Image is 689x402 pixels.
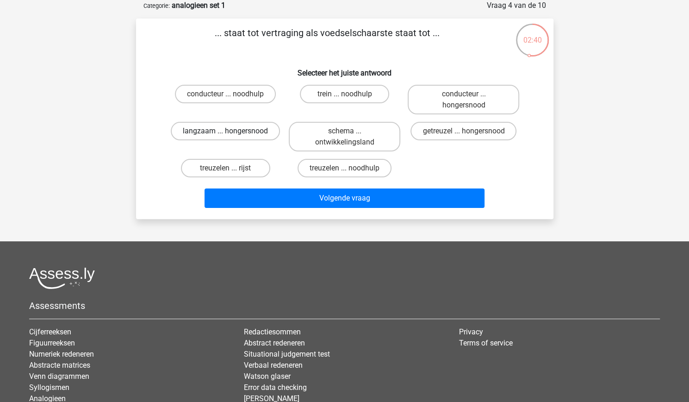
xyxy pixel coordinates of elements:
[29,383,69,392] a: Syllogismen
[175,85,276,103] label: conducteur ... noodhulp
[300,85,389,103] label: trein ... noodhulp
[459,327,483,336] a: Privacy
[171,122,280,140] label: langzaam ... hongersnood
[289,122,400,151] label: schema ... ontwikkelingsland
[143,2,170,9] small: Categorie:
[29,300,660,311] h5: Assessments
[515,23,550,46] div: 02:40
[29,361,90,370] a: Abstracte matrices
[151,61,539,77] h6: Selecteer het juiste antwoord
[244,327,301,336] a: Redactiesommen
[29,372,89,381] a: Venn diagrammen
[172,1,225,10] strong: analogieen set 1
[244,350,330,358] a: Situational judgement test
[244,372,291,381] a: Watson glaser
[151,26,504,54] p: ... staat tot vertraging als voedselschaarste staat tot ...
[29,350,94,358] a: Numeriek redeneren
[29,267,95,289] img: Assessly logo
[29,327,71,336] a: Cijferreeksen
[408,85,519,114] label: conducteur ... hongersnood
[244,361,303,370] a: Verbaal redeneren
[244,383,307,392] a: Error data checking
[181,159,270,177] label: treuzelen ... rijst
[410,122,516,140] label: getreuzel ... hongersnood
[459,339,513,347] a: Terms of service
[298,159,391,177] label: treuzelen ... noodhulp
[205,188,484,208] button: Volgende vraag
[29,339,75,347] a: Figuurreeksen
[244,339,305,347] a: Abstract redeneren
